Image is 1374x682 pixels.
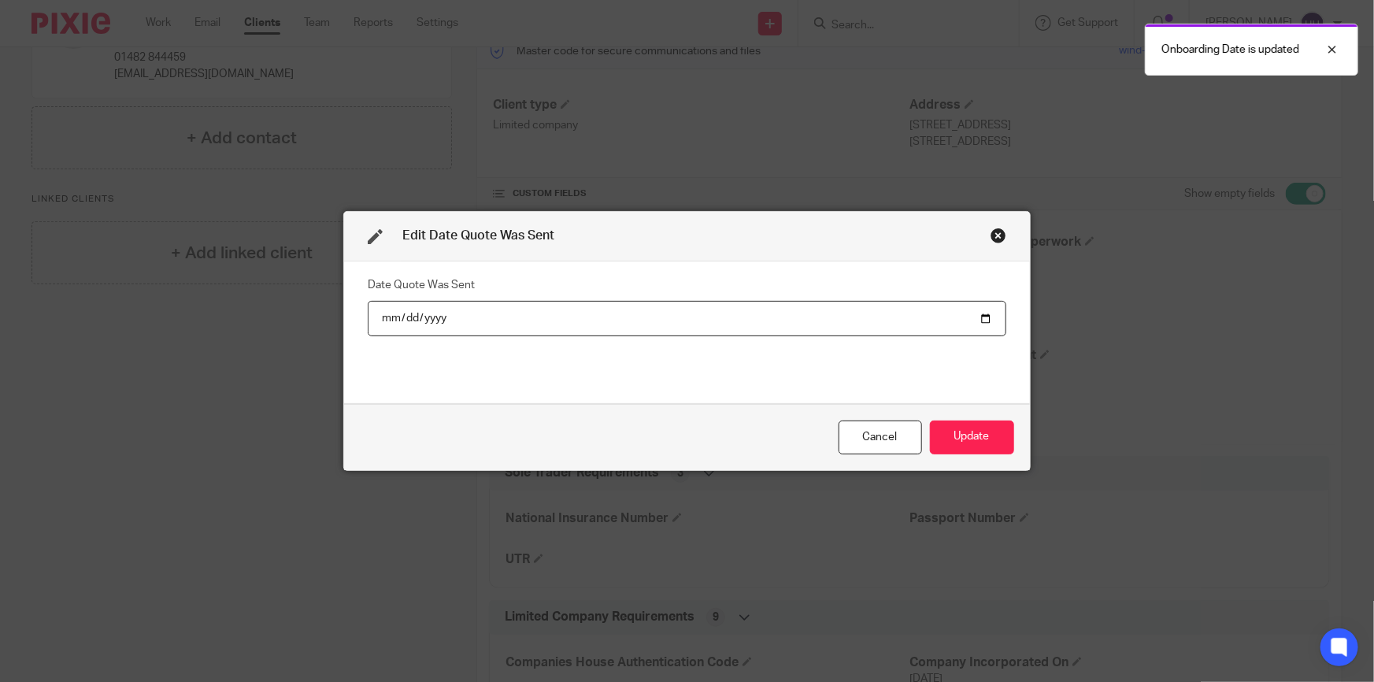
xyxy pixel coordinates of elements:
[991,228,1006,243] div: Close this dialog window
[930,421,1014,454] button: Update
[368,301,1006,336] input: YYYY-MM-DD
[839,421,922,454] div: Close this dialog window
[402,229,554,242] span: Edit Date Quote Was Sent
[368,277,475,293] label: Date Quote Was Sent
[1161,42,1299,57] p: Onboarding Date is updated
